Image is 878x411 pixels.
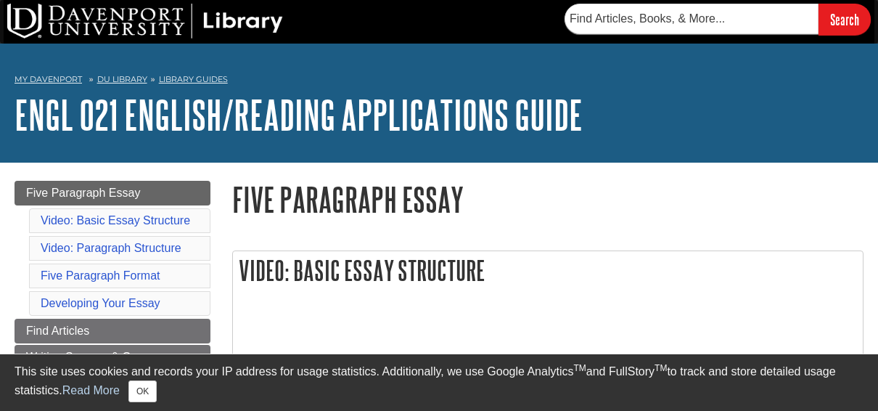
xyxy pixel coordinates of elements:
sup: TM [655,363,667,373]
img: DU Library [7,4,283,38]
div: This site uses cookies and records your IP address for usage statistics. Additionally, we use Goo... [15,363,863,402]
a: Writing Sources & Grammar [15,345,210,370]
a: Find Articles [15,319,210,343]
form: Searches DU Library's articles, books, and more [565,4,871,35]
input: Search [818,4,871,35]
a: Five Paragraph Essay [15,181,210,206]
a: Video: Basic Essay Structure [41,214,190,227]
a: Read More [62,384,120,396]
span: Five Paragraph Essay [26,187,140,199]
a: Video: Paragraph Structure [41,242,181,254]
a: ENGL 021 English/Reading Applications Guide [15,92,583,137]
span: Find Articles [26,325,89,337]
a: My Davenport [15,73,82,86]
h1: Five Paragraph Essay [232,181,863,218]
a: Developing Your Essay [41,297,160,309]
a: DU Library [97,74,147,84]
sup: TM [573,363,586,373]
span: Writing Sources & Grammar [26,351,171,363]
nav: breadcrumb [15,70,863,93]
button: Close [128,381,157,402]
input: Find Articles, Books, & More... [565,4,818,34]
h2: Video: Basic Essay Structure [233,251,863,290]
a: Library Guides [159,74,228,84]
a: Five Paragraph Format [41,269,160,282]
